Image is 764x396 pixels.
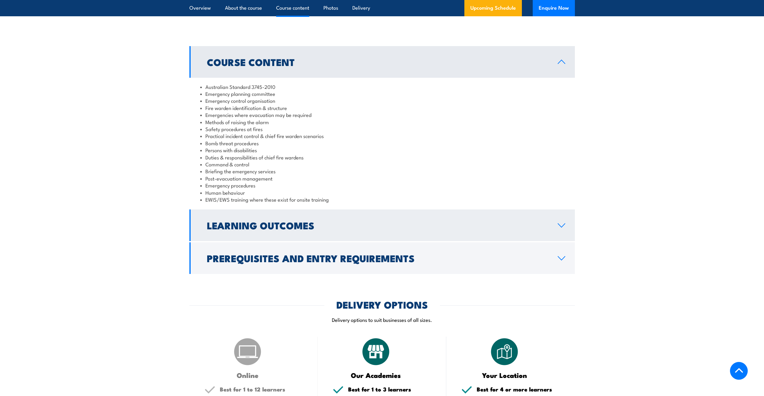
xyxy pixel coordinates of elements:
[189,46,575,78] a: Course Content
[207,254,548,262] h2: Prerequisites and Entry Requirements
[200,168,564,174] li: Briefing the emergency services
[336,300,428,309] h2: DELIVERY OPTIONS
[477,386,560,392] h5: Best for 4 or more learners
[200,90,564,97] li: Emergency planning committee
[207,221,548,229] h2: Learning Outcomes
[189,242,575,274] a: Prerequisites and Entry Requirements
[200,146,564,153] li: Persons with disabilities
[333,372,419,379] h3: Our Academies
[200,125,564,132] li: Safety procedures at fires
[200,104,564,111] li: Fire warden identification & structure
[200,154,564,161] li: Duties & responsibilities of chief fire wardens
[200,83,564,90] li: Australian Standard 3745-2010
[200,196,564,203] li: EWIS/EWS training where these exist for onsite training
[200,161,564,168] li: Command & control
[220,386,303,392] h5: Best for 1 to 12 learners
[200,140,564,146] li: Bomb threat procedures
[200,182,564,189] li: Emergency procedures
[200,175,564,182] li: Post-evacuation management
[207,58,548,66] h2: Course Content
[200,118,564,125] li: Methods of raising the alarm
[200,111,564,118] li: Emergencies where evacuation may be required
[200,132,564,139] li: Practical incident control & chief fire warden scenarios
[348,386,431,392] h5: Best for 1 to 3 learners
[461,372,548,379] h3: Your Location
[204,372,291,379] h3: Online
[200,97,564,104] li: Emergency control organisation
[189,209,575,241] a: Learning Outcomes
[200,189,564,196] li: Human behaviour
[189,316,575,323] p: Delivery options to suit businesses of all sizes.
